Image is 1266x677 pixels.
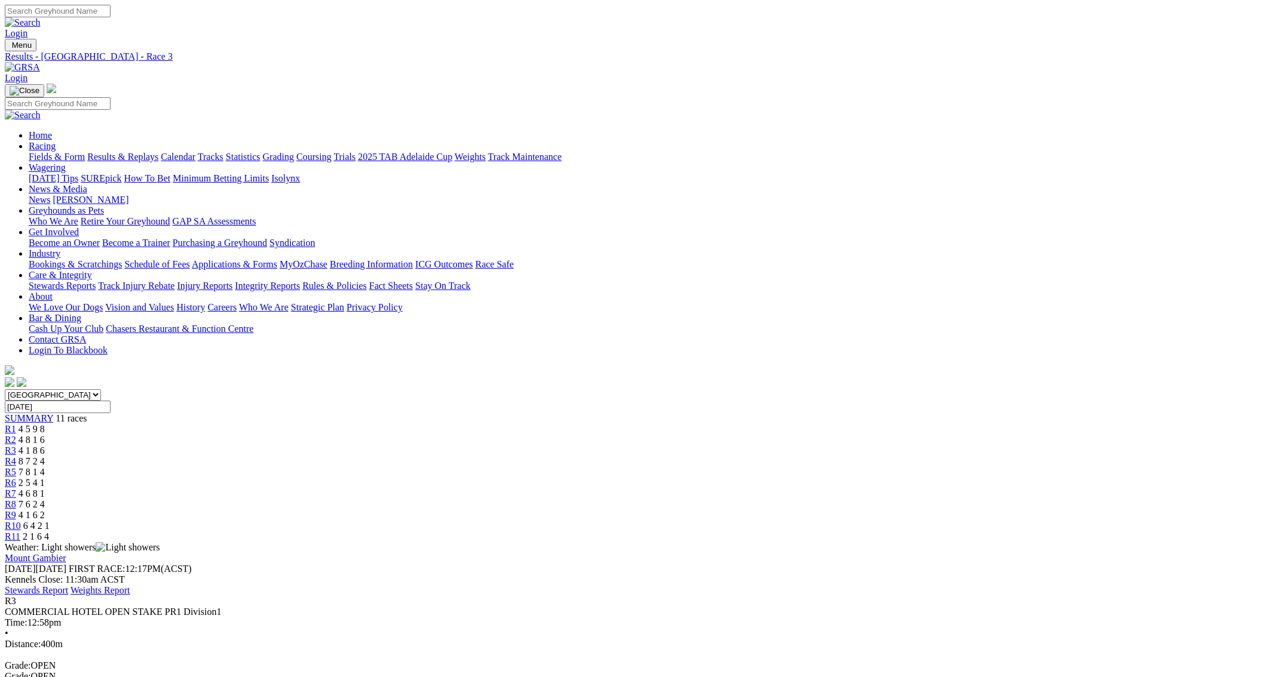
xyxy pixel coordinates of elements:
[19,467,45,477] span: 7 8 1 4
[415,281,470,291] a: Stay On Track
[5,660,31,670] span: Grade:
[124,173,171,183] a: How To Bet
[29,334,86,344] a: Contact GRSA
[5,510,16,520] a: R9
[226,152,260,162] a: Statistics
[173,173,269,183] a: Minimum Betting Limits
[455,152,486,162] a: Weights
[271,173,300,183] a: Isolynx
[19,478,45,488] span: 2 5 4 1
[5,84,44,97] button: Toggle navigation
[5,542,160,552] span: Weather: Light showers
[29,259,122,269] a: Bookings & Scratchings
[263,152,294,162] a: Grading
[29,270,92,280] a: Care & Integrity
[10,86,39,96] img: Close
[5,424,16,434] a: R1
[19,445,45,456] span: 4 1 8 6
[81,216,170,226] a: Retire Your Greyhound
[17,377,26,387] img: twitter.svg
[29,313,81,323] a: Bar & Dining
[29,152,1261,162] div: Racing
[124,259,189,269] a: Schedule of Fees
[29,281,1261,291] div: Care & Integrity
[29,184,87,194] a: News & Media
[29,248,60,259] a: Industry
[29,216,78,226] a: Who We Are
[81,173,121,183] a: SUREpick
[29,141,56,151] a: Racing
[5,607,1261,617] div: COMMERCIAL HOTEL OPEN STAKE PR1 Division1
[19,424,45,434] span: 4 5 9 8
[5,564,66,574] span: [DATE]
[5,639,41,649] span: Distance:
[23,521,50,531] span: 6 4 2 1
[5,5,111,17] input: Search
[29,205,104,216] a: Greyhounds as Pets
[235,281,300,291] a: Integrity Reports
[19,488,45,498] span: 4 6 8 1
[369,281,413,291] a: Fact Sheets
[47,84,56,93] img: logo-grsa-white.png
[239,302,289,312] a: Who We Are
[29,227,79,237] a: Get Involved
[29,173,1261,184] div: Wagering
[29,281,96,291] a: Stewards Reports
[5,97,111,110] input: Search
[29,238,1261,248] div: Get Involved
[333,152,355,162] a: Trials
[5,488,16,498] a: R7
[29,130,52,140] a: Home
[5,73,27,83] a: Login
[161,152,195,162] a: Calendar
[176,302,205,312] a: History
[5,365,14,375] img: logo-grsa-white.png
[5,596,16,606] span: R3
[29,345,108,355] a: Login To Blackbook
[106,324,253,334] a: Chasers Restaurant & Function Centre
[358,152,452,162] a: 2025 TAB Adelaide Cup
[29,291,53,301] a: About
[5,435,16,445] span: R2
[96,542,160,553] img: Light showers
[5,51,1261,62] a: Results - [GEOGRAPHIC_DATA] - Race 3
[5,413,53,423] a: SUMMARY
[5,110,41,121] img: Search
[415,259,473,269] a: ICG Outcomes
[5,478,16,488] a: R6
[192,259,277,269] a: Applications & Forms
[296,152,332,162] a: Coursing
[5,553,66,563] a: Mount Gambier
[5,531,20,541] a: R11
[19,456,45,466] span: 8 7 2 4
[105,302,174,312] a: Vision and Values
[5,564,36,574] span: [DATE]
[269,238,315,248] a: Syndication
[87,152,158,162] a: Results & Replays
[330,259,413,269] a: Breeding Information
[5,574,1261,585] div: Kennels Close: 11:30am ACST
[5,456,16,466] a: R4
[475,259,513,269] a: Race Safe
[302,281,367,291] a: Rules & Policies
[29,173,78,183] a: [DATE] Tips
[5,401,111,413] input: Select date
[53,195,128,205] a: [PERSON_NAME]
[29,216,1261,227] div: Greyhounds as Pets
[70,585,130,595] a: Weights Report
[19,510,45,520] span: 4 1 6 2
[5,467,16,477] a: R5
[5,521,21,531] a: R10
[173,216,256,226] a: GAP SA Assessments
[5,377,14,387] img: facebook.svg
[29,302,1261,313] div: About
[29,238,100,248] a: Become an Owner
